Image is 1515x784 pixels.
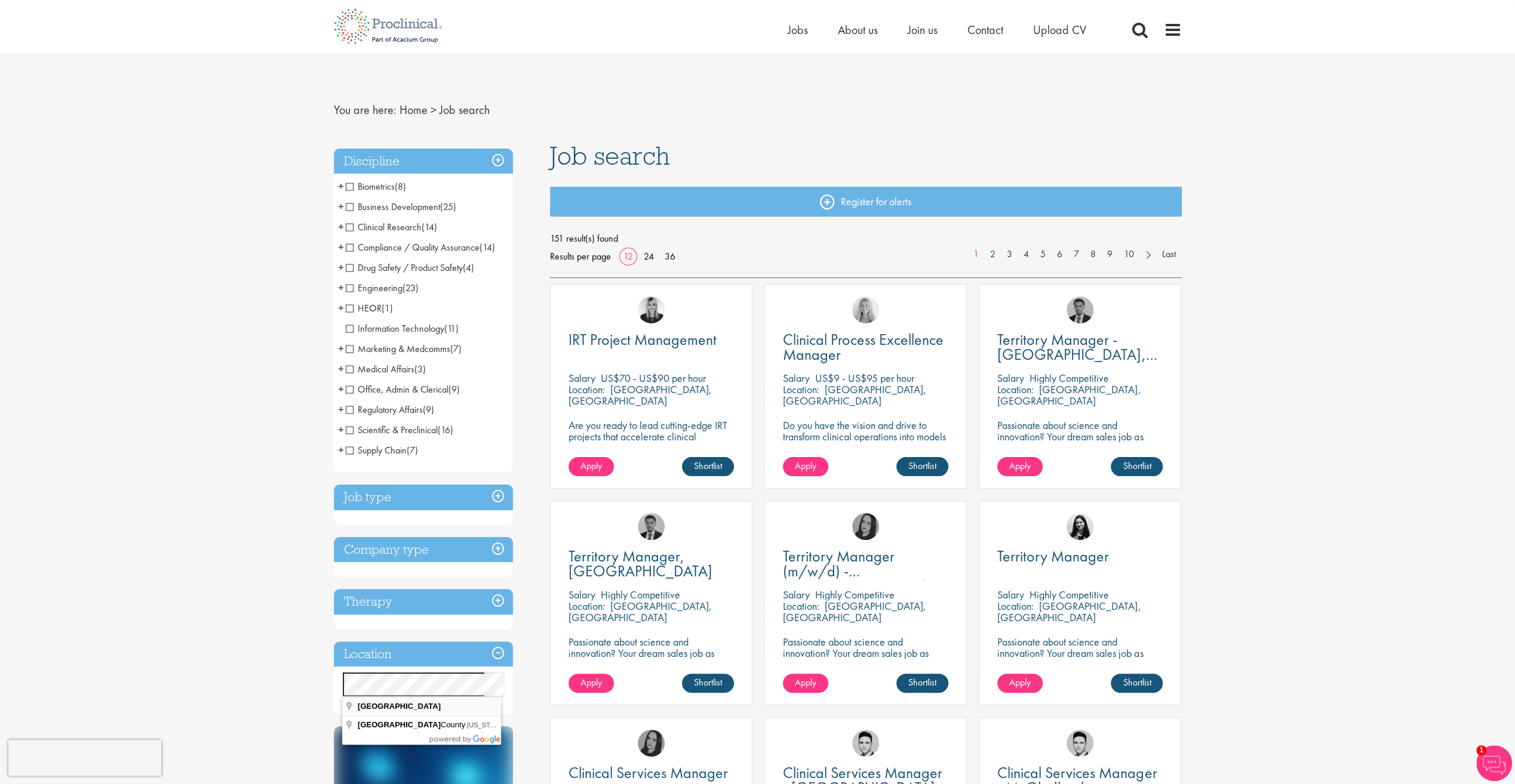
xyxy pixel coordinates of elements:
span: + [338,279,344,297]
a: Shortlist [896,457,948,476]
a: Shortlist [682,674,734,693]
img: Chatbot [1476,745,1512,781]
span: Results per page [550,248,611,266]
p: Do you have the vision and drive to transform clinical operations into models of excellence in a ... [783,419,948,465]
img: Connor Lynes [1067,730,1093,757]
h3: Job type [334,484,513,510]
span: Apply [580,459,602,472]
a: Carl Gbolade [1067,297,1093,323]
span: Office, Admin & Clerical [346,383,448,396]
p: [GEOGRAPHIC_DATA], [GEOGRAPHIC_DATA] [568,382,712,408]
span: Clinical Research [346,221,422,233]
a: Shortlist [896,674,948,693]
span: Information Technology [346,322,444,335]
p: [GEOGRAPHIC_DATA], [GEOGRAPHIC_DATA] [997,599,1141,624]
span: (7) [407,444,418,456]
span: Salary [783,371,810,385]
span: 1 [1476,745,1486,755]
span: + [338,421,344,439]
span: Apply [795,459,816,472]
span: Business Development [346,200,456,213]
p: Passionate about science and innovation? Your dream sales job as Territory Manager awaits! [997,636,1163,670]
span: Engineering [346,282,419,294]
a: 4 [1018,248,1035,261]
img: Carl Gbolade [638,513,665,540]
span: + [338,177,344,195]
span: + [338,400,344,418]
span: Information Technology [346,322,459,335]
span: Job search [550,140,670,172]
a: Territory Manager - [GEOGRAPHIC_DATA], [GEOGRAPHIC_DATA] [997,332,1163,362]
span: (3) [414,363,426,375]
a: Territory Manager (m/w/d) - [GEOGRAPHIC_DATA] [783,549,948,579]
img: Anna Klemencic [638,730,665,757]
span: You are here: [334,102,397,118]
p: Passionate about science and innovation? Your dream sales job as Territory Manager awaits! [997,419,1163,453]
span: Biometrics [346,180,395,193]
span: Business Development [346,200,440,213]
span: Compliance / Quality Assurance [346,241,495,254]
span: HEOR [346,302,382,314]
span: (14) [480,241,495,254]
span: Compliance / Quality Assurance [346,241,480,254]
span: Location: [783,382,819,396]
span: [GEOGRAPHIC_DATA] [358,702,441,711]
span: Salary [568,371,595,385]
span: + [338,218,344,236]
span: Medical Affairs [346,363,426,375]
span: Salary [783,588,810,601]
a: Apply [997,674,1043,693]
span: Marketing & Medcomms [346,342,450,355]
span: Supply Chain [346,444,407,456]
span: (9) [423,403,434,416]
a: Join us [908,22,938,38]
p: [GEOGRAPHIC_DATA], [GEOGRAPHIC_DATA] [568,599,712,624]
h3: Discipline [334,149,513,174]
img: Indre Stankeviciute [1067,513,1093,540]
span: (1) [382,302,393,314]
a: Apply [568,674,614,693]
p: Are you ready to lead cutting-edge IRT projects that accelerate clinical breakthroughs in biotech? [568,419,734,453]
span: Scientific & Preclinical [346,424,438,436]
div: Therapy [334,589,513,615]
a: Apply [568,457,614,476]
span: IRT Project Management [568,329,717,350]
a: 2 [984,248,1001,261]
a: 8 [1084,248,1102,261]
p: Highly Competitive [1030,371,1109,385]
span: + [338,197,344,215]
span: > [431,102,437,118]
a: Territory Manager, [GEOGRAPHIC_DATA] [568,549,734,579]
span: Engineering [346,282,402,294]
a: Contact [967,22,1003,38]
span: Apply [1009,676,1031,689]
span: Territory Manager, [GEOGRAPHIC_DATA] [568,546,712,581]
span: [GEOGRAPHIC_DATA] [358,720,441,729]
span: Location: [568,382,605,396]
span: Regulatory Affairs [346,403,423,416]
span: 151 result(s) found [550,230,1182,248]
a: 6 [1051,248,1068,261]
img: Shannon Briggs [852,297,879,323]
a: 5 [1034,248,1052,261]
span: Clinical Services Manager [568,763,728,783]
span: Location: [568,599,605,613]
p: Highly Competitive [601,588,680,601]
span: Salary [997,371,1024,385]
p: [GEOGRAPHIC_DATA], [GEOGRAPHIC_DATA] [997,382,1141,408]
span: Location: [997,382,1034,396]
a: Apply [783,457,828,476]
p: Highly Competitive [1030,588,1109,601]
a: About us [838,22,878,38]
a: Apply [997,457,1043,476]
img: Connor Lynes [852,730,879,757]
a: Clinical Process Excellence Manager [783,332,948,362]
